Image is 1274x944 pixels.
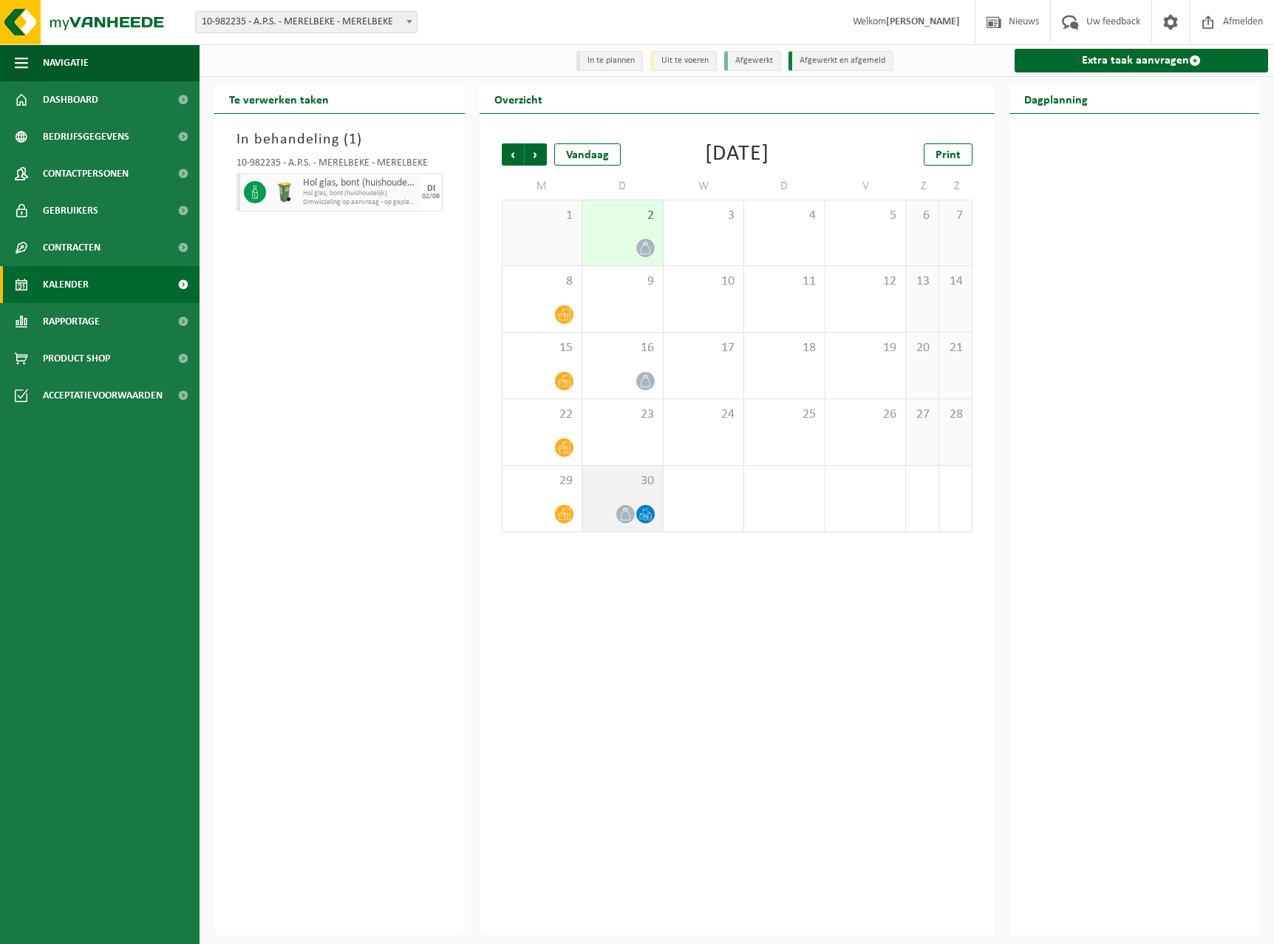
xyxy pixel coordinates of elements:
[43,44,89,81] span: Navigatie
[671,274,737,290] span: 10
[43,266,89,303] span: Kalender
[924,143,972,166] a: Print
[947,208,964,224] span: 7
[664,173,745,200] td: W
[590,208,655,224] span: 2
[525,143,547,166] span: Volgende
[303,189,417,198] span: Hol glas, bont (huishoudelijk)
[913,407,931,423] span: 27
[671,340,737,356] span: 17
[236,129,443,151] h3: In behandeling ( )
[788,51,893,71] li: Afgewerkt en afgemeld
[510,407,575,423] span: 22
[590,473,655,489] span: 30
[349,132,357,147] span: 1
[913,208,931,224] span: 6
[303,198,417,207] span: Omwisseling op aanvraag - op geplande route (incl. verwerking)
[913,340,931,356] span: 20
[576,51,643,71] li: In te plannen
[947,340,964,356] span: 21
[936,149,961,161] span: Print
[43,229,101,266] span: Contracten
[705,143,769,166] div: [DATE]
[1015,49,1269,72] a: Extra taak aanvragen
[590,407,655,423] span: 23
[913,274,931,290] span: 13
[43,81,98,118] span: Dashboard
[590,340,655,356] span: 16
[196,12,417,33] span: 10-982235 - A.P.S. - MERELBEKE - MERELBEKE
[833,208,899,224] span: 5
[833,407,899,423] span: 26
[833,274,899,290] span: 12
[724,51,781,71] li: Afgewerkt
[502,173,583,200] td: M
[502,143,524,166] span: Vorige
[510,208,575,224] span: 1
[554,143,621,166] div: Vandaag
[947,407,964,423] span: 28
[947,274,964,290] span: 14
[582,173,664,200] td: D
[1009,84,1103,113] h2: Dagplanning
[43,340,110,377] span: Product Shop
[480,84,557,113] h2: Overzicht
[752,274,817,290] span: 11
[752,407,817,423] span: 25
[752,208,817,224] span: 4
[43,377,163,414] span: Acceptatievoorwaarden
[422,193,440,200] div: 02/09
[825,173,907,200] td: V
[43,155,129,192] span: Contactpersonen
[906,173,939,200] td: Z
[886,16,960,27] strong: [PERSON_NAME]
[195,11,418,33] span: 10-982235 - A.P.S. - MERELBEKE - MERELBEKE
[303,177,417,189] span: Hol glas, bont (huishoudelijk)
[650,51,717,71] li: Uit te voeren
[214,84,344,113] h2: Te verwerken taken
[43,303,100,340] span: Rapportage
[236,158,443,173] div: 10-982235 - A.P.S. - MERELBEKE - MERELBEKE
[273,181,296,203] img: WB-0140-HPE-GN-50
[510,340,575,356] span: 15
[752,340,817,356] span: 18
[744,173,825,200] td: D
[671,208,737,224] span: 3
[427,184,435,193] div: DI
[43,192,98,229] span: Gebruikers
[671,407,737,423] span: 24
[590,274,655,290] span: 9
[43,118,129,155] span: Bedrijfsgegevens
[833,340,899,356] span: 19
[510,473,575,489] span: 29
[510,274,575,290] span: 8
[939,173,972,200] td: Z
